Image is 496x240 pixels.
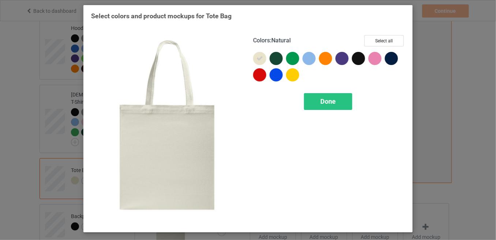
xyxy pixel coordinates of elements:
img: regular.jpg [91,35,243,225]
h4: : [253,37,291,45]
span: Select colors and product mockups for Tote Bag [91,12,232,20]
span: Colors [253,37,270,44]
span: Done [320,98,336,105]
span: Natural [271,37,291,44]
button: Select all [364,35,404,46]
